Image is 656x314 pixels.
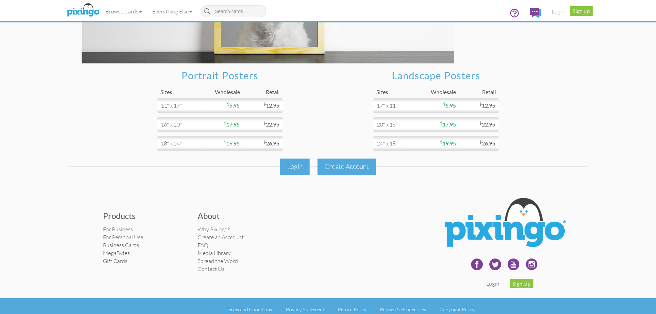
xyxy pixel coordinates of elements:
a: Policies & Procedures [380,306,426,312]
iframe: Chat [656,314,656,314]
h2: Landscape Posters [340,70,532,81]
span: 17.95 [440,121,456,128]
sup: $ [263,120,266,125]
a: Contact Us [198,265,225,272]
div: Retail [240,88,280,96]
img: youtube-240.png [505,256,522,273]
div: 24" x 18" [377,140,416,148]
div: Wholesale [416,88,456,96]
a: Create an Acccount [198,234,244,241]
sup: $ [263,101,266,107]
span: 19.95 [440,140,456,146]
input: Search cards [201,6,266,17]
a: Login [546,3,570,20]
sup: $ [224,120,226,125]
img: pixingo logo [65,2,101,19]
img: facebook-240.png [468,256,486,273]
img: instagram.svg [523,256,540,273]
sup: $ [479,120,482,125]
h3: About [198,211,282,220]
h2: Portrait Posters [124,70,316,81]
div: 20" x 16" [377,121,416,129]
sup: $ [224,139,226,144]
sup: $ [479,101,482,107]
span: 17.95 [224,121,240,128]
div: 26.95 [456,140,496,148]
a: For Personal Use [103,234,143,241]
sup: $ [479,139,482,144]
a: Sign Up [510,279,533,288]
div: 17" x 11" [377,102,416,110]
img: twitter-240.png [487,256,504,273]
div: Login [280,159,310,175]
div: 12.95 [240,102,279,110]
a: Business Cards [103,242,139,249]
a: Sign up [570,6,593,16]
a: For Business [103,226,133,233]
div: 16" x 20" [161,121,200,129]
a: Login [486,280,499,287]
sup: $ [227,101,229,107]
a: Media Library [198,250,231,256]
a: Why Pixingo? [198,226,230,233]
a: Everything Else [147,3,197,20]
img: Pixingo Logo [437,192,571,256]
sup: $ [263,139,266,144]
div: 12.95 [456,102,496,110]
a: Gift Cards [103,257,127,264]
sup: $ [440,120,442,125]
div: 22.95 [456,121,496,129]
span: 19.95 [224,140,240,146]
div: Retail [456,88,496,96]
a: Copyright Policy [439,306,475,312]
a: MegaBytes [103,250,130,256]
a: FAQ [198,242,208,249]
h3: Products [103,211,187,220]
a: Browse Cards [100,3,147,20]
div: Sizes [376,88,416,96]
div: Wholesale [200,88,240,96]
div: 22.95 [240,121,279,129]
a: Privacy Statement [286,306,324,312]
a: Return Policy [338,306,366,312]
a: Terms and Conditions [227,306,272,312]
a: Spread the Word [198,257,238,264]
div: Sizes [160,88,200,96]
div: 18" x 24" [161,140,200,148]
span: 5.95 [227,102,240,109]
sup: $ [443,101,446,107]
div: Create Account [317,159,376,175]
span: 5.95 [443,102,456,109]
sup: $ [440,139,442,144]
div: 11" x 17" [161,102,200,110]
img: comments.svg [530,8,541,18]
div: 26.95 [240,140,279,148]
